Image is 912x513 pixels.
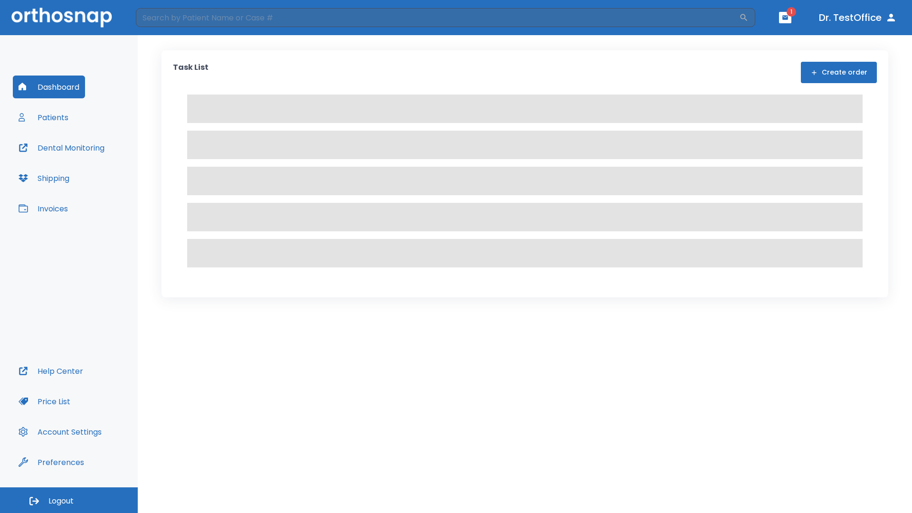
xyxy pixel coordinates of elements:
button: Preferences [13,451,90,474]
button: Patients [13,106,74,129]
button: Price List [13,390,76,413]
p: Task List [173,62,209,83]
button: Dental Monitoring [13,136,110,159]
button: Dr. TestOffice [815,9,901,26]
img: Orthosnap [11,8,112,27]
span: Logout [48,496,74,506]
button: Create order [801,62,877,83]
span: 1 [787,7,796,17]
button: Dashboard [13,76,85,98]
button: Invoices [13,197,74,220]
button: Help Center [13,360,89,382]
button: Account Settings [13,420,107,443]
button: Shipping [13,167,75,190]
input: Search by Patient Name or Case # [136,8,739,27]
